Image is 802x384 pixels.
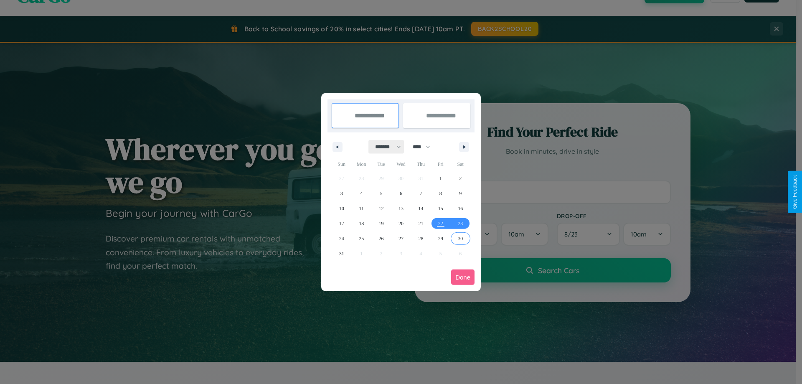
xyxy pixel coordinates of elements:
[332,231,351,246] button: 24
[379,216,384,231] span: 19
[431,201,450,216] button: 15
[391,158,411,171] span: Wed
[398,231,404,246] span: 27
[332,246,351,261] button: 31
[419,186,422,201] span: 7
[411,158,431,171] span: Thu
[371,201,391,216] button: 12
[332,158,351,171] span: Sun
[379,201,384,216] span: 12
[459,186,462,201] span: 9
[431,216,450,231] button: 22
[439,186,442,201] span: 8
[438,216,443,231] span: 22
[792,175,798,209] div: Give Feedback
[459,171,462,186] span: 2
[418,216,423,231] span: 21
[418,201,423,216] span: 14
[379,231,384,246] span: 26
[438,201,443,216] span: 15
[359,216,364,231] span: 18
[398,216,404,231] span: 20
[451,231,470,246] button: 30
[359,201,364,216] span: 11
[391,216,411,231] button: 20
[339,231,344,246] span: 24
[438,231,443,246] span: 29
[458,231,463,246] span: 30
[451,201,470,216] button: 16
[458,201,463,216] span: 16
[431,171,450,186] button: 1
[451,216,470,231] button: 23
[391,186,411,201] button: 6
[400,186,402,201] span: 6
[332,186,351,201] button: 3
[332,201,351,216] button: 10
[339,216,344,231] span: 17
[451,158,470,171] span: Sat
[411,201,431,216] button: 14
[371,158,391,171] span: Tue
[398,201,404,216] span: 13
[411,186,431,201] button: 7
[451,270,475,285] button: Done
[451,186,470,201] button: 9
[351,186,371,201] button: 4
[418,231,423,246] span: 28
[431,186,450,201] button: 8
[359,231,364,246] span: 25
[431,231,450,246] button: 29
[439,171,442,186] span: 1
[371,231,391,246] button: 26
[411,216,431,231] button: 21
[451,171,470,186] button: 2
[458,216,463,231] span: 23
[371,216,391,231] button: 19
[351,201,371,216] button: 11
[431,158,450,171] span: Fri
[380,186,383,201] span: 5
[351,231,371,246] button: 25
[411,231,431,246] button: 28
[391,201,411,216] button: 13
[339,246,344,261] span: 31
[360,186,363,201] span: 4
[339,201,344,216] span: 10
[371,186,391,201] button: 5
[340,186,343,201] span: 3
[332,216,351,231] button: 17
[391,231,411,246] button: 27
[351,216,371,231] button: 18
[351,158,371,171] span: Mon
